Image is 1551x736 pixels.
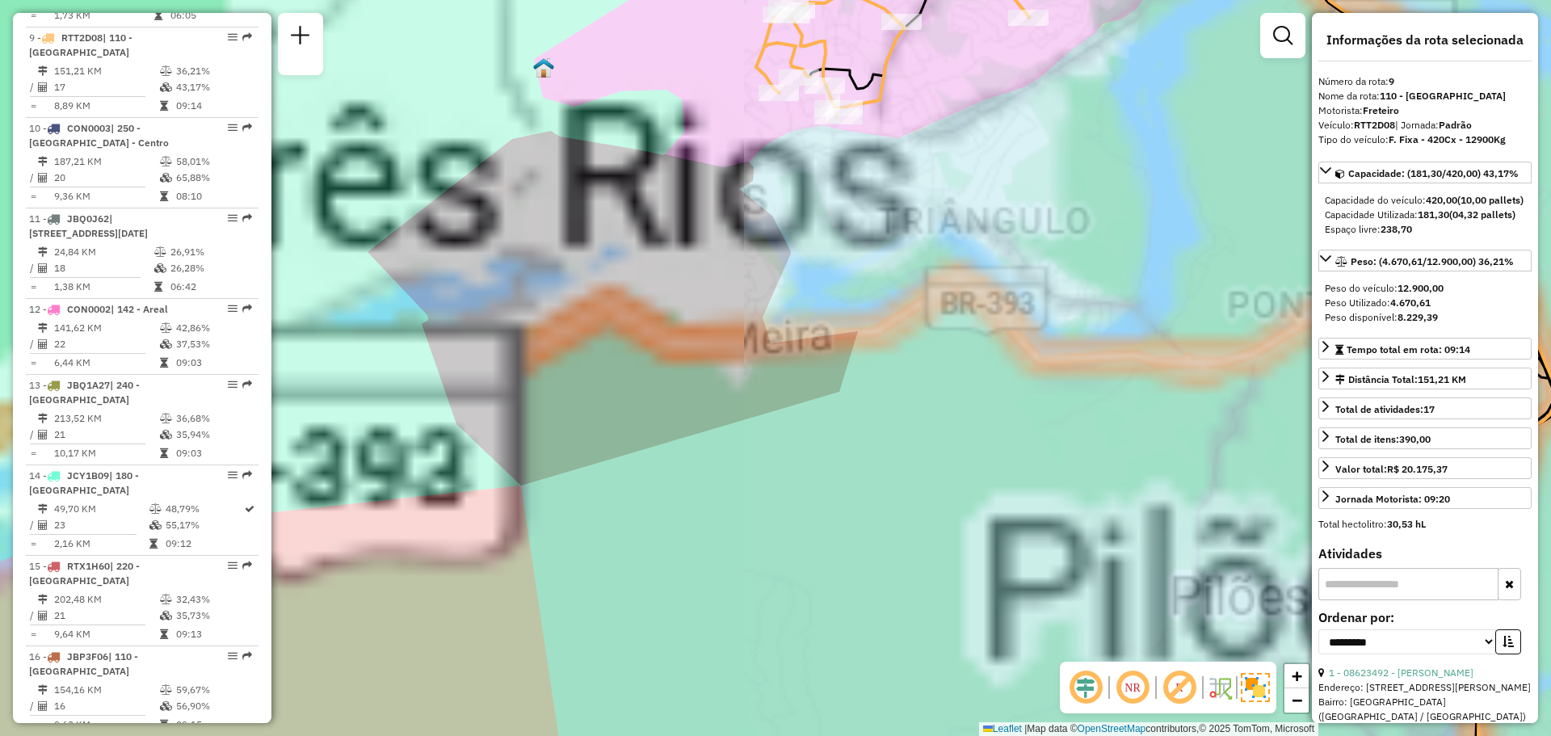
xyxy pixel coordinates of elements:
span: 15 - [29,560,140,587]
div: Capacidade: (181,30/420,00) 43,17% [1318,187,1532,243]
td: 18 [53,260,153,276]
i: % de utilização da cubagem [160,173,172,183]
td: 21 [53,427,159,443]
div: Distância Total: [1335,372,1466,387]
span: | 110 - [GEOGRAPHIC_DATA] [29,650,138,677]
strong: RTT2D08 [1354,119,1395,131]
em: Opções [228,32,237,42]
span: | 250 - [GEOGRAPHIC_DATA] - Centro [29,122,169,149]
td: / [29,260,37,276]
td: 48,79% [165,501,243,517]
strong: 9 [1389,75,1394,87]
div: Nome da rota: [1318,89,1532,103]
i: % de utilização da cubagem [160,701,172,711]
div: Número da rota: [1318,74,1532,89]
i: Distância Total [38,685,48,695]
span: CON0003 [67,122,111,134]
span: Total de atividades: [1335,403,1435,415]
i: Tempo total em rota [160,101,168,111]
em: Opções [228,651,237,661]
div: Tipo do veículo: [1318,132,1532,147]
td: 24,84 KM [53,244,153,260]
td: 10,17 KM [53,445,159,461]
strong: 110 - [GEOGRAPHIC_DATA] [1380,90,1506,102]
a: 1 - 08623492 - [PERSON_NAME] [1329,667,1473,679]
span: 13 - [29,379,140,406]
em: Rota exportada [242,304,252,313]
span: | 220 - [GEOGRAPHIC_DATA] [29,560,140,587]
i: Total de Atividades [38,701,48,711]
strong: Freteiro [1363,104,1399,116]
td: 42,86% [175,320,252,336]
a: Jornada Motorista: 09:20 [1318,487,1532,509]
img: Fluxo de ruas [1207,675,1233,700]
td: 26,91% [170,244,251,260]
td: 49,70 KM [53,501,149,517]
span: 14 - [29,469,139,496]
td: = [29,355,37,371]
td: 22 [53,336,159,352]
i: % de utilização da cubagem [154,263,166,273]
span: CON0002 [67,303,111,315]
div: Peso Utilizado: [1325,296,1525,310]
a: Tempo total em rota: 09:14 [1318,338,1532,360]
td: 59,67% [175,682,252,698]
td: 9,64 KM [53,626,159,642]
i: Distância Total [38,66,48,76]
em: Rota exportada [242,123,252,132]
span: RTX1H60 [67,560,110,572]
em: Rota exportada [242,470,252,480]
i: Rota otimizada [245,504,254,514]
i: Distância Total [38,414,48,423]
span: | [STREET_ADDRESS][DATE] [29,212,148,239]
td: 06:05 [170,7,251,23]
span: JBQ0J62 [67,212,109,225]
a: OpenStreetMap [1078,723,1146,734]
span: | [1024,723,1027,734]
i: Tempo total em rota [160,720,168,730]
div: Espaço livre: [1325,222,1525,237]
i: % de utilização da cubagem [160,339,172,349]
button: Ordem crescente [1495,629,1521,654]
td: 06:42 [170,279,251,295]
strong: 238,70 [1381,223,1412,235]
td: 09:03 [175,445,252,461]
a: Nova sessão e pesquisa [284,19,317,56]
td: 43,17% [175,79,252,95]
i: % de utilização do peso [149,504,162,514]
em: Rota exportada [242,213,252,223]
td: / [29,698,37,714]
span: | 240 - [GEOGRAPHIC_DATA] [29,379,140,406]
i: Distância Total [38,247,48,257]
i: Tempo total em rota [154,282,162,292]
div: Capacidade Utilizada: [1325,208,1525,222]
span: Peso: (4.670,61/12.900,00) 36,21% [1351,255,1514,267]
i: % de utilização do peso [160,66,172,76]
span: + [1292,666,1302,686]
div: Jornada Motorista: 09:20 [1335,492,1450,507]
i: Distância Total [38,323,48,333]
em: Rota exportada [242,561,252,570]
h4: Atividades [1318,546,1532,561]
span: JBQ1A27 [67,379,110,391]
a: Zoom in [1284,664,1309,688]
div: Total de itens: [1335,432,1431,447]
td: 202,48 KM [53,591,159,608]
td: 09:15 [175,717,252,733]
a: Total de itens:390,00 [1318,427,1532,449]
i: % de utilização do peso [160,323,172,333]
span: RTT2D08 [61,32,103,44]
td: 20 [53,170,159,186]
a: Capacidade: (181,30/420,00) 43,17% [1318,162,1532,183]
span: Capacidade: (181,30/420,00) 43,17% [1348,167,1519,179]
td: 2,16 KM [53,536,149,552]
span: Exibir rótulo [1160,668,1199,707]
div: Peso disponível: [1325,310,1525,325]
td: 09:14 [175,98,252,114]
i: % de utilização do peso [160,414,172,423]
a: Zoom out [1284,688,1309,713]
span: JBP3F06 [67,650,108,662]
strong: 8.229,39 [1398,311,1438,323]
td: 213,52 KM [53,410,159,427]
td: 1,73 KM [53,7,153,23]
